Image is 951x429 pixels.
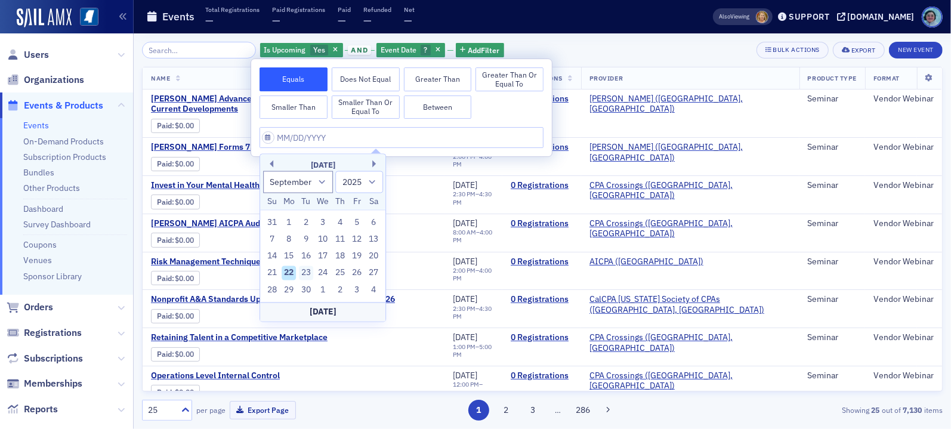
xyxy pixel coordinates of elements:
a: Invest in Your Mental Health and Avoid Burnout [151,180,351,191]
button: New Event [889,42,943,58]
div: Choose Monday, September 1st, 2025 [282,215,297,230]
div: Paid: 0 - $0 [151,119,200,133]
a: CPA Crossings ([GEOGRAPHIC_DATA], [GEOGRAPHIC_DATA]) [589,332,791,353]
div: Choose Tuesday, September 16th, 2025 [299,249,313,264]
span: CPA Crossings (Rochester, MI) [589,371,791,391]
span: : [157,236,175,245]
time: 1:00 PM [453,342,475,351]
button: Equals [260,67,328,91]
div: – [453,190,494,206]
div: Choose Wednesday, October 1st, 2025 [316,283,330,297]
span: Product Type [808,74,857,82]
a: CPA Crossings ([GEOGRAPHIC_DATA], [GEOGRAPHIC_DATA]) [589,218,791,239]
a: Paid [157,350,172,359]
span: Retaining Talent in a Competitive Marketplace [151,332,351,343]
span: : [157,311,175,320]
a: Paid [157,311,172,320]
div: Choose Sunday, September 21st, 2025 [265,266,279,280]
div: Paid: 0 - $0 [151,385,200,399]
time: 4:00 PM [453,388,475,397]
a: Paid [157,388,172,397]
div: Fr [350,195,364,209]
div: Vendor Webinar [873,371,934,381]
div: Export [851,47,876,54]
button: Next Month [372,161,379,168]
h1: Events [162,10,194,24]
div: Paid: 0 - $0 [151,309,200,323]
button: Greater Than [404,67,472,91]
button: 1 [468,400,489,421]
div: – [453,153,494,168]
span: … [549,405,566,415]
div: Vendor Webinar [873,180,934,191]
p: Total Registrations [205,5,260,14]
button: Bulk Actions [757,42,829,58]
div: Vendor Webinar [873,94,934,104]
time: 2:30 PM [453,190,475,198]
div: We [316,195,330,209]
div: Sa [367,195,381,209]
time: 5:00 PM [453,342,492,359]
div: Choose Friday, October 3rd, 2025 [350,283,364,297]
div: Seminar [808,94,857,104]
a: Nonprofit A&A Standards Update and New Developments 25-26 [151,294,395,305]
div: Choose Friday, September 5th, 2025 [350,215,364,230]
span: $0.00 [175,197,194,206]
a: Memberships [7,377,82,390]
a: 0 Registrations [511,294,573,305]
input: Search… [142,42,256,58]
button: 3 [523,400,544,421]
a: Venues [23,255,52,266]
time: 4:30 PM [453,190,492,206]
div: Choose Sunday, September 14th, 2025 [265,249,279,264]
div: Choose Friday, September 26th, 2025 [350,266,364,280]
div: – [453,305,494,320]
span: Operations Level Internal Control [151,371,351,381]
a: 0 Registrations [511,180,573,191]
div: [DATE] [260,159,385,171]
div: [DOMAIN_NAME] [848,11,915,22]
div: Choose Friday, September 12th, 2025 [350,232,364,246]
a: Coupons [23,239,57,250]
div: Paid: 0 - $0 [151,347,200,362]
span: Users [24,48,49,61]
span: AICPA (Durham) [589,257,703,267]
span: [DATE] [453,218,477,229]
span: [DATE] [453,180,477,190]
div: Choose Monday, September 22nd, 2025 [282,266,297,280]
time: 4:00 PM [453,266,492,282]
div: Tu [299,195,313,209]
time: 4:30 PM [453,304,492,320]
a: Subscription Products [23,152,106,162]
button: Greater Than or Equal To [475,67,544,91]
div: Choose Sunday, September 7th, 2025 [265,232,279,246]
div: Choose Saturday, September 6th, 2025 [367,215,381,230]
div: Support [789,11,830,22]
span: CPA Crossings (Rochester, MI) [589,218,791,239]
a: [PERSON_NAME] ([GEOGRAPHIC_DATA], [GEOGRAPHIC_DATA]) [589,94,791,115]
span: Profile [922,7,943,27]
time: 8:00 AM [453,228,476,236]
div: Choose Sunday, September 28th, 2025 [265,283,279,297]
a: Paid [157,121,172,130]
span: Organizations [24,73,84,87]
div: Yes [260,43,343,58]
span: [DATE] [453,294,477,304]
a: [PERSON_NAME] ([GEOGRAPHIC_DATA], [GEOGRAPHIC_DATA]) [589,142,791,163]
a: AICPA ([GEOGRAPHIC_DATA]) [589,257,703,267]
span: Ellen Vaughn [756,11,768,23]
span: CalCPA California Society of CPAs (San Mateo, CA) [589,294,791,315]
div: Paid: 0 - $0 [151,157,200,171]
span: CPA Crossings (Rochester, MI) [589,332,791,353]
span: Walter Haig's AICPA Auditing Standards Update [151,218,351,229]
button: 286 [573,400,594,421]
span: $0.00 [175,388,194,397]
span: Provider [589,74,623,82]
div: – [453,343,494,359]
span: Surgent's Advanced Audits of 401(k) Plans: Best Practices and Current Developments [151,94,436,115]
div: Mo [282,195,297,209]
button: Previous Month [266,161,273,168]
div: Paid: 0 - $0 [151,233,200,247]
